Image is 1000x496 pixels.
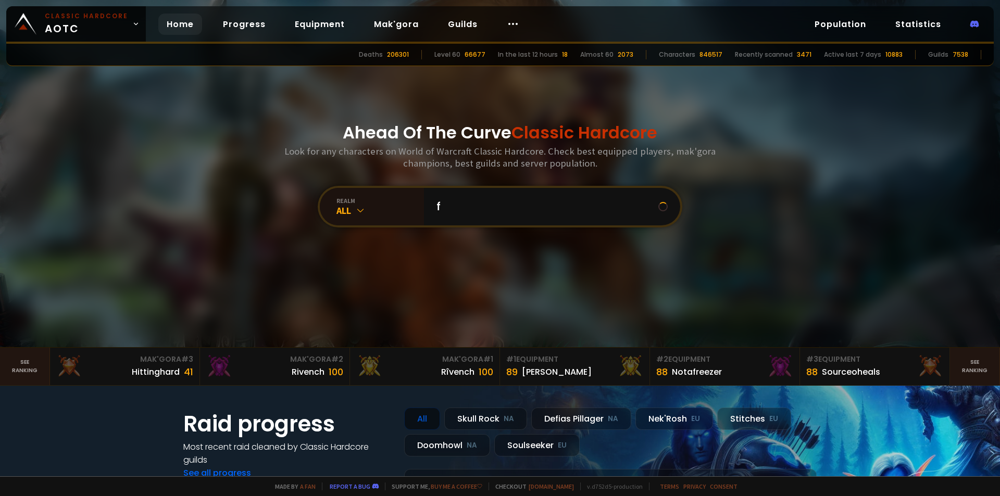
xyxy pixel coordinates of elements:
[430,188,658,225] input: Search a character...
[558,440,567,451] small: EU
[183,467,251,479] a: See all progress
[431,482,482,490] a: Buy me a coffee
[506,354,643,365] div: Equipment
[56,354,193,365] div: Mak'Gora
[800,348,950,385] a: #3Equipment88Sourceoheals
[504,414,514,424] small: NA
[656,354,668,364] span: # 2
[329,365,343,379] div: 100
[158,14,202,35] a: Home
[356,354,493,365] div: Mak'Gora
[950,348,1000,385] a: Seeranking
[824,50,881,59] div: Active last 7 days
[691,414,700,424] small: EU
[336,197,424,205] div: realm
[366,14,427,35] a: Mak'gora
[441,365,474,378] div: Rîvench
[656,354,793,365] div: Equipment
[330,482,370,490] a: Report a bug
[806,14,874,35] a: Population
[206,354,343,365] div: Mak'Gora
[885,50,903,59] div: 10883
[404,408,440,430] div: All
[717,408,791,430] div: Stitches
[500,348,650,385] a: #1Equipment89[PERSON_NAME]
[506,365,518,379] div: 89
[343,120,657,145] h1: Ahead Of The Curve
[769,414,778,424] small: EU
[511,121,657,144] span: Classic Hardcore
[562,50,568,59] div: 18
[580,50,614,59] div: Almost 60
[350,348,500,385] a: Mak'Gora#1Rîvench100
[6,6,146,42] a: Classic HardcoreAOTC
[50,348,200,385] a: Mak'Gora#3Hittinghard41
[660,482,679,490] a: Terms
[635,408,713,430] div: Nek'Rosh
[181,354,193,364] span: # 3
[479,365,493,379] div: 100
[440,14,486,35] a: Guilds
[269,482,316,490] span: Made by
[806,365,818,379] div: 88
[580,482,643,490] span: v. d752d5 - production
[650,348,800,385] a: #2Equipment88Notafreezer
[215,14,274,35] a: Progress
[529,482,574,490] a: [DOMAIN_NAME]
[465,50,485,59] div: 66677
[45,11,128,21] small: Classic Hardcore
[331,354,343,364] span: # 2
[200,348,350,385] a: Mak'Gora#2Rivench100
[735,50,793,59] div: Recently scanned
[806,354,943,365] div: Equipment
[531,408,631,430] div: Defias Pillager
[292,365,324,378] div: Rivench
[494,434,580,456] div: Soulseeker
[280,145,720,169] h3: Look for any characters on World of Warcraft Classic Hardcore. Check best equipped players, mak'g...
[656,365,668,379] div: 88
[132,365,180,378] div: Hittinghard
[489,482,574,490] span: Checkout
[184,365,193,379] div: 41
[710,482,737,490] a: Consent
[522,365,592,378] div: [PERSON_NAME]
[444,408,527,430] div: Skull Rock
[286,14,353,35] a: Equipment
[434,50,460,59] div: Level 60
[404,434,490,456] div: Doomhowl
[183,408,392,440] h1: Raid progress
[336,205,424,217] div: All
[300,482,316,490] a: a fan
[887,14,949,35] a: Statistics
[498,50,558,59] div: In the last 12 hours
[506,354,516,364] span: # 1
[483,354,493,364] span: # 1
[183,440,392,466] h4: Most recent raid cleaned by Classic Hardcore guilds
[953,50,968,59] div: 7538
[467,440,477,451] small: NA
[928,50,948,59] div: Guilds
[385,482,482,490] span: Support me,
[699,50,722,59] div: 846517
[672,365,722,378] div: Notafreezer
[618,50,633,59] div: 2073
[822,365,880,378] div: Sourceoheals
[387,50,409,59] div: 206301
[797,50,811,59] div: 3471
[659,50,695,59] div: Characters
[608,414,618,424] small: NA
[683,482,706,490] a: Privacy
[45,11,128,36] span: AOTC
[806,354,818,364] span: # 3
[359,50,383,59] div: Deaths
